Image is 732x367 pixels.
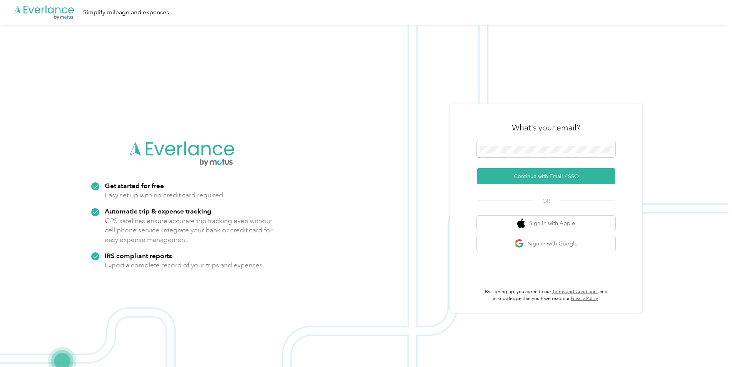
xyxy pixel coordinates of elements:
[105,216,273,245] p: GPS satellites ensure accurate trip tracking even without cell phone service. Integrate your bank...
[477,289,615,302] p: By signing up, you agree to our and acknowledge that you have read our .
[533,197,560,205] span: OR
[515,239,524,249] img: google logo
[105,260,264,270] p: Export a complete record of your trips and expenses.
[477,168,615,184] button: Continue with Email / SSO
[105,252,172,260] strong: IRS compliant reports
[512,122,580,133] h3: What's your email?
[105,182,164,190] strong: Get started for free
[571,296,598,302] a: Privacy Policy
[83,8,169,17] div: Simplify mileage and expenses
[105,207,211,215] strong: Automatic trip & expense tracking
[517,219,525,228] img: apple logo
[552,289,598,295] a: Terms and Conditions
[477,236,615,251] button: google logoSign in with Google
[105,190,223,200] p: Easy set up with no credit card required
[477,216,615,231] button: apple logoSign in with Apple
